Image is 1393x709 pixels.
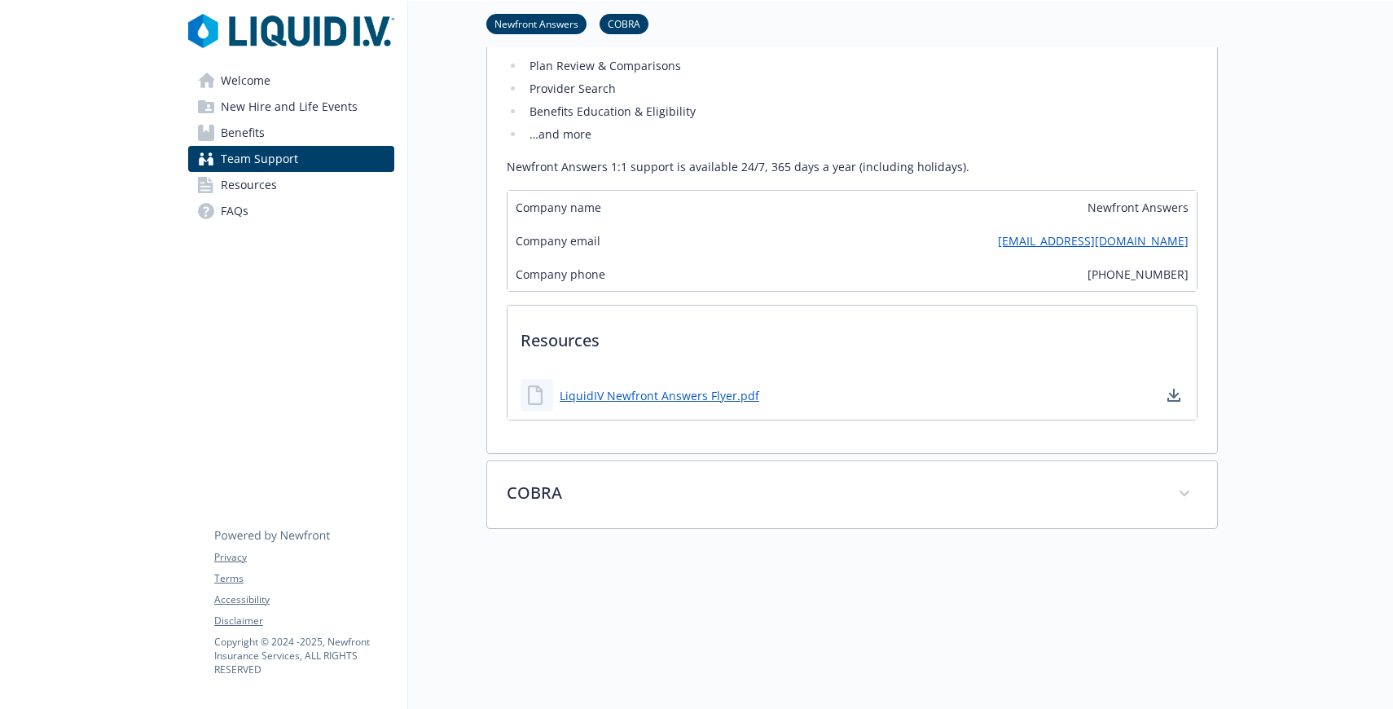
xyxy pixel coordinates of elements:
[221,146,298,172] span: Team Support
[214,635,393,676] p: Copyright © 2024 - 2025 , Newfront Insurance Services, ALL RIGHTS RESERVED
[221,120,265,146] span: Benefits
[214,614,393,628] a: Disclaimer
[525,102,1197,121] li: Benefits Education & Eligibility
[525,79,1197,99] li: Provider Search
[214,592,393,607] a: Accessibility
[214,550,393,565] a: Privacy
[516,266,605,283] span: Company phone
[507,481,1158,505] p: COBRA
[507,157,1197,177] p: Newfront Answers 1:1 support is available 24/7, 365 days a year (including holidays).
[188,120,394,146] a: Benefits
[221,94,358,120] span: New Hire and Life Events
[486,15,587,31] a: Newfront Answers
[188,172,394,198] a: Resources
[221,172,277,198] span: Resources
[214,571,393,586] a: Terms
[487,461,1217,528] div: COBRA
[221,198,248,224] span: FAQs
[1164,385,1184,405] a: download document
[998,232,1189,249] a: [EMAIL_ADDRESS][DOMAIN_NAME]
[525,56,1197,76] li: Plan Review & Comparisons
[221,68,270,94] span: Welcome
[1088,199,1189,216] span: Newfront Answers
[516,232,600,249] span: Company email
[188,68,394,94] a: Welcome
[1088,266,1189,283] span: [PHONE_NUMBER]
[188,146,394,172] a: Team Support
[188,94,394,120] a: New Hire and Life Events
[560,387,759,404] a: LiquidIV Newfront Answers Flyer.pdf
[600,15,648,31] a: COBRA
[188,198,394,224] a: FAQs
[508,306,1197,366] p: Resources
[516,199,601,216] span: Company name
[525,125,1197,144] li: …and more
